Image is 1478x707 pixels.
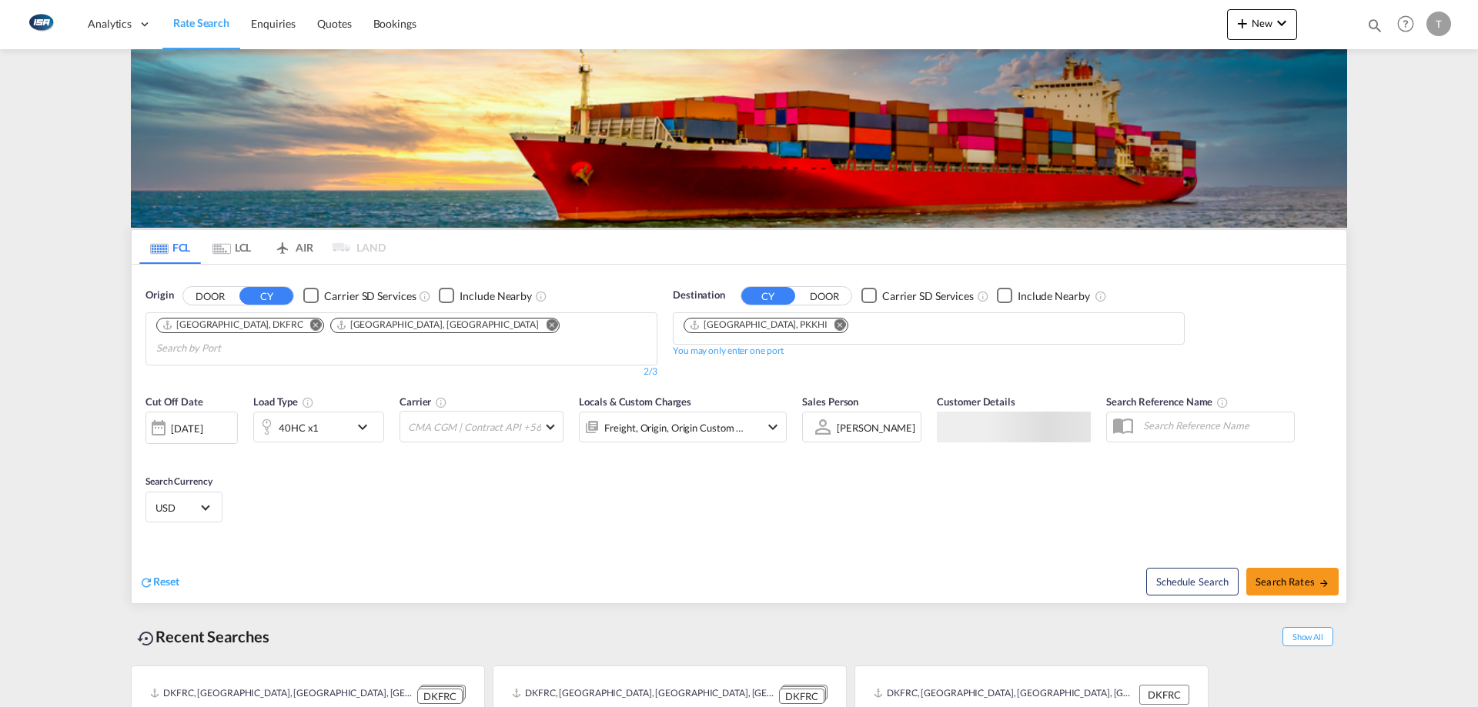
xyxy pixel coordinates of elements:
md-checkbox: Checkbox No Ink [439,288,532,304]
div: Include Nearby [1018,288,1090,304]
div: DKFRC [779,689,824,705]
span: Customer Details [937,395,1015,408]
span: Search Currency [145,475,212,487]
md-icon: icon-chevron-down [1272,14,1291,32]
div: T [1426,12,1451,36]
button: icon-plus 400-fgNewicon-chevron-down [1227,9,1297,40]
span: Enquiries [251,17,296,30]
span: Cut Off Date [145,395,203,408]
span: Quotes [317,17,351,30]
md-icon: icon-magnify [1366,17,1383,34]
md-icon: Your search will be saved by the below given name [1216,396,1229,409]
div: [DATE] [145,412,238,444]
button: Remove [536,318,559,334]
md-icon: Unchecked: Search for CY (Container Yard) services for all selected carriers.Checked : Search for... [419,290,431,302]
span: Carrier [400,395,447,408]
md-datepicker: Select [145,442,157,463]
md-icon: icon-information-outline [302,396,314,409]
span: Search Rates [1256,575,1329,588]
div: Press delete to remove this chip. [336,318,542,332]
md-chips-wrap: Chips container. Use arrow keys to select chips. [154,313,649,361]
md-icon: icon-plus 400-fg [1233,14,1252,32]
div: OriginDOOR CY Checkbox No InkUnchecked: Search for CY (Container Yard) services for all selected ... [132,265,1346,603]
div: Include Nearby [460,288,532,304]
span: Show All [1282,627,1333,646]
span: Help [1393,11,1419,37]
img: 1aa151c0c08011ec8d6f413816f9a227.png [23,7,58,42]
span: Load Type [253,395,314,408]
div: DKFRC, Fredericia, Denmark, Northern Europe, Europe [512,685,775,704]
img: LCL+%26+FCL+BACKGROUND.png [131,49,1347,228]
span: Destination [673,288,725,303]
md-tab-item: LCL [201,230,262,264]
span: New [1233,17,1291,29]
div: icon-magnify [1366,17,1383,40]
div: Carrier SD Services [324,288,416,304]
md-select: Select Currency: $ USDUnited States Dollar [154,496,214,519]
span: Locals & Custom Charges [579,395,691,408]
div: 40HC x1icon-chevron-down [253,412,384,442]
div: [DATE] [171,422,202,435]
span: Analytics [88,16,132,32]
span: Reset [153,575,179,588]
md-tab-item: FCL [139,230,201,264]
div: icon-refreshReset [139,574,179,591]
button: DOOR [183,287,237,305]
div: Freight Origin Origin Custom Factory Stuffing [604,417,744,439]
div: Fredericia, DKFRC [162,318,303,332]
md-pagination-wrapper: Use the left and right arrow keys to navigate between tabs [139,230,386,264]
span: Origin [145,288,173,303]
div: Karachi, PKKHI [689,318,828,332]
div: DKFRC [417,689,463,705]
md-icon: Unchecked: Ignores neighbouring ports when fetching rates.Checked : Includes neighbouring ports w... [1095,290,1107,302]
span: Rate Search [173,16,229,29]
button: CY [239,287,293,305]
md-icon: Unchecked: Ignores neighbouring ports when fetching rates.Checked : Includes neighbouring ports w... [535,290,547,302]
md-icon: icon-chevron-down [764,418,782,436]
md-icon: icon-arrow-right [1319,578,1329,589]
button: Search Ratesicon-arrow-right [1246,568,1339,595]
md-checkbox: Checkbox No Ink [997,288,1090,304]
button: DOOR [798,287,851,305]
span: USD [155,501,199,515]
md-icon: icon-backup-restore [137,629,155,648]
md-checkbox: Checkbox No Ink [861,288,974,304]
div: DKFRC [1139,685,1189,705]
md-icon: The selected Trucker/Carrierwill be displayed in the rate results If the rates are from another f... [435,396,447,409]
md-checkbox: Checkbox No Ink [303,288,416,304]
md-select: Sales Person: Tobias Lading [835,416,917,439]
div: Press delete to remove this chip. [162,318,306,332]
md-chips-wrap: Chips container. Use arrow keys to select chips. [681,313,861,340]
div: Carrier SD Services [882,288,974,304]
span: Sales Person [802,395,858,408]
span: Search Reference Name [1106,395,1229,408]
div: Aarhus, DKAAR [336,318,539,332]
div: [PERSON_NAME] [837,422,915,434]
md-icon: icon-airplane [273,238,292,250]
button: Note: By default Schedule search will only considerorigin ports, destination ports and cut off da... [1146,568,1239,595]
div: You may only enter one port [673,345,784,358]
div: DKFRC, Fredericia, Denmark, Northern Europe, Europe [150,685,413,704]
div: Freight Origin Origin Custom Factory Stuffingicon-chevron-down [579,412,787,442]
div: Help [1393,11,1426,38]
md-icon: Unchecked: Search for CY (Container Yard) services for all selected carriers.Checked : Search for... [977,290,989,302]
md-icon: icon-chevron-down [353,418,380,436]
input: Search Reference Name [1135,414,1294,437]
button: Remove [824,318,848,334]
div: 40HC x1 [279,417,319,439]
input: Chips input. [156,336,303,361]
div: DKFRC, Fredericia, Denmark, Northern Europe, Europe [874,685,1135,705]
button: Remove [300,318,323,334]
div: Recent Searches [131,619,276,654]
div: 2/3 [145,365,657,379]
md-icon: icon-refresh [139,575,153,589]
span: Bookings [373,17,416,30]
md-tab-item: AIR [262,230,324,264]
div: Press delete to remove this chip. [689,318,831,332]
button: CY [741,287,795,305]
